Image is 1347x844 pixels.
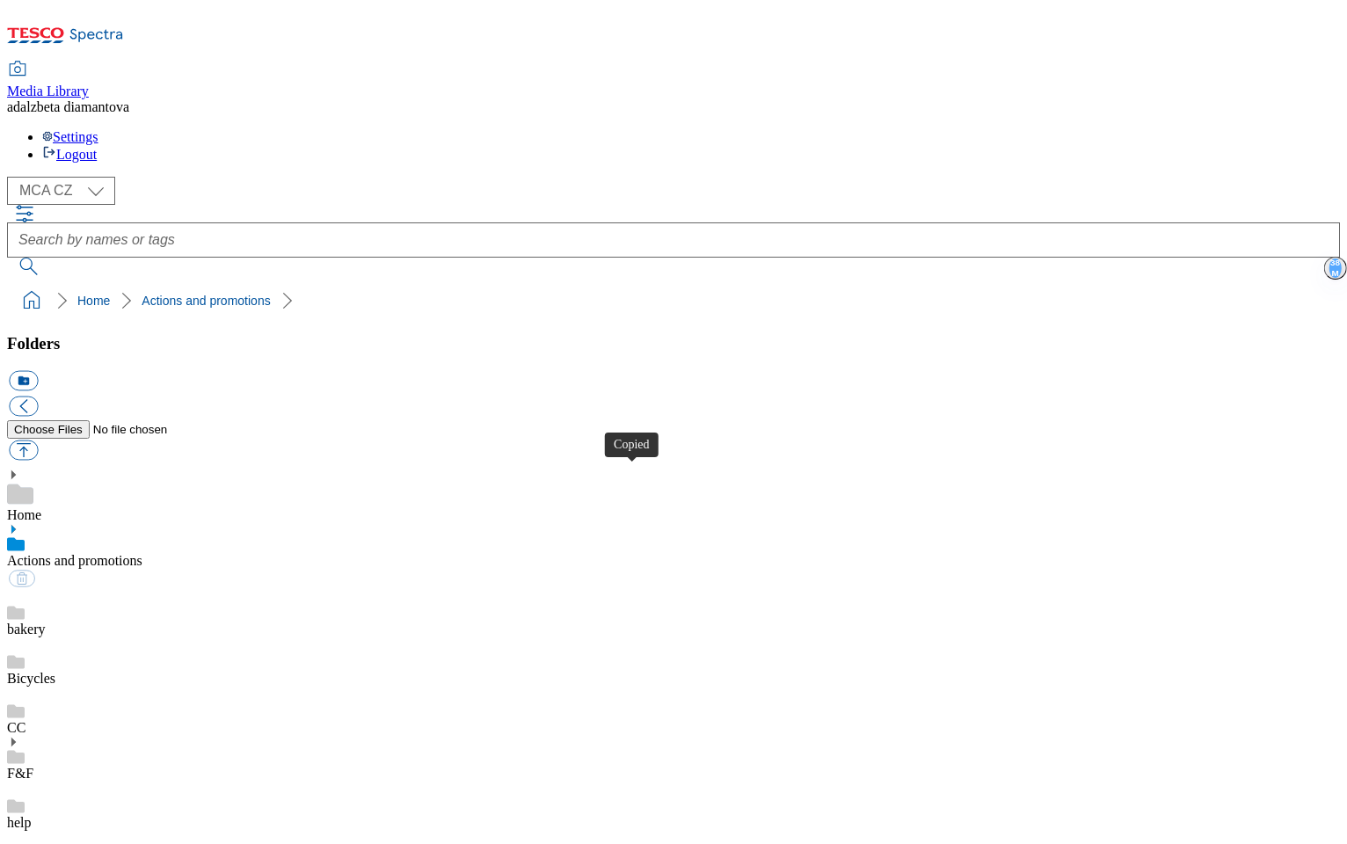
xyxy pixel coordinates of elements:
a: Actions and promotions [7,553,142,568]
a: Bicycles [7,671,55,686]
span: ad [7,99,20,114]
a: Settings [42,129,98,144]
a: Logout [42,147,97,162]
input: Search by names or tags [7,222,1340,258]
h3: Folders [7,334,1340,353]
a: Home [7,507,41,522]
a: help [7,815,32,830]
a: F&F [7,766,33,781]
a: bakery [7,622,46,637]
span: Media Library [7,84,89,98]
nav: breadcrumb [7,284,1340,317]
span: alzbeta diamantova [20,99,129,114]
a: Actions and promotions [142,294,270,308]
a: Media Library [7,62,89,99]
a: Home [77,294,110,308]
a: CC [7,720,25,735]
a: home [18,287,46,315]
